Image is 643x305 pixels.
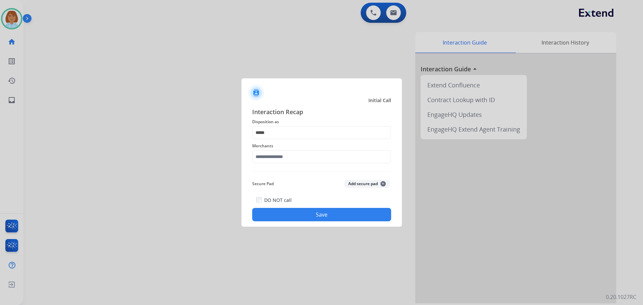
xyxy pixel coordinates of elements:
[252,180,274,188] span: Secure Pad
[252,107,391,118] span: Interaction Recap
[252,208,391,221] button: Save
[606,293,636,301] p: 0.20.1027RC
[248,85,264,101] img: contactIcon
[252,118,391,126] span: Disposition as
[344,180,390,188] button: Add secure pad+
[264,197,292,204] label: DO NOT call
[252,142,391,150] span: Merchants
[380,181,386,186] span: +
[368,97,391,104] span: Initial Call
